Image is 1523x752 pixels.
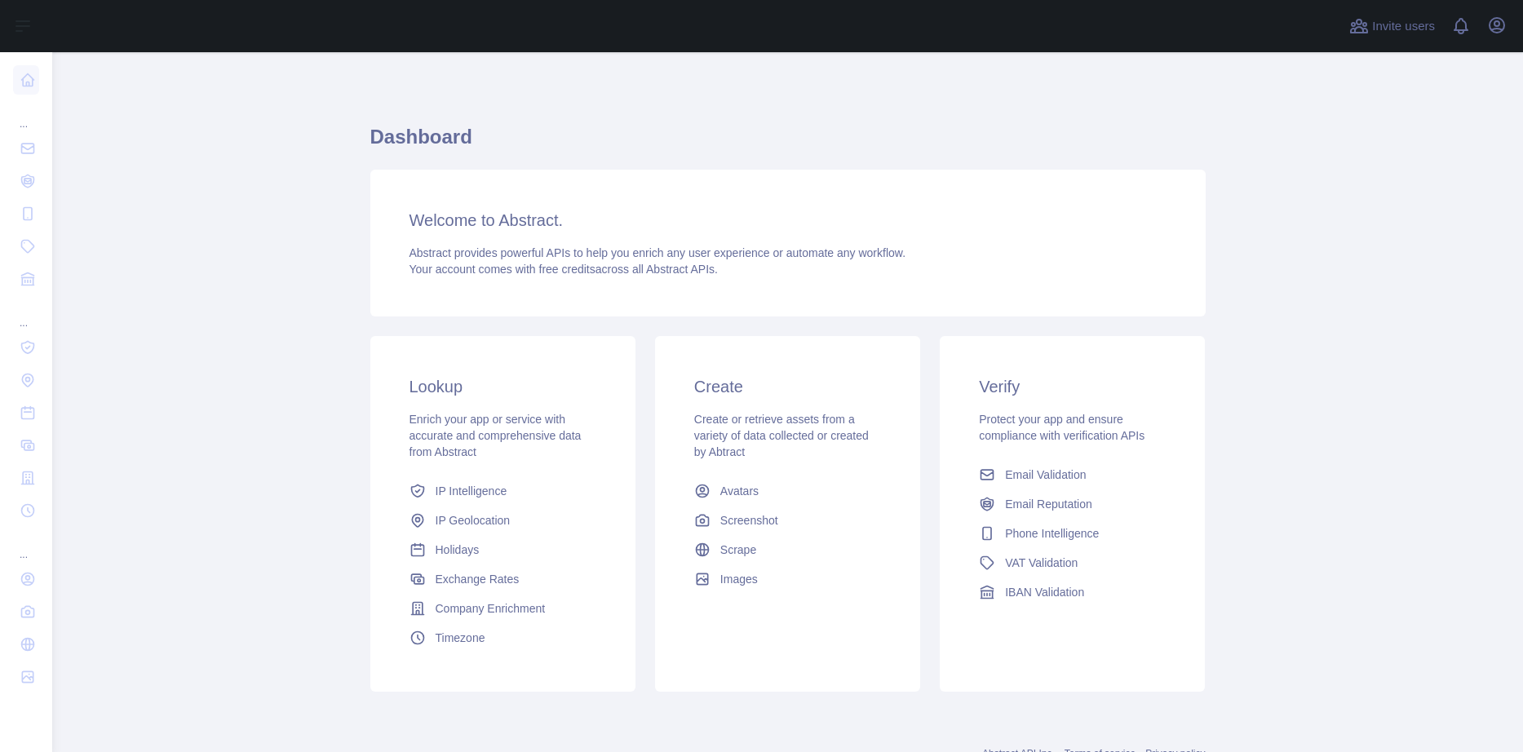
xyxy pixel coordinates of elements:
a: Timezone [403,623,603,652]
a: Exchange Rates [403,564,603,594]
span: Your account comes with across all Abstract APIs. [410,263,718,276]
span: Screenshot [720,512,778,529]
h3: Lookup [410,375,596,398]
a: Email Reputation [972,489,1172,519]
button: Invite users [1346,13,1438,39]
span: VAT Validation [1005,555,1078,571]
span: Holidays [436,542,480,558]
span: Abstract provides powerful APIs to help you enrich any user experience or automate any workflow. [410,246,906,259]
span: IP Geolocation [436,512,511,529]
a: Screenshot [688,506,888,535]
span: Timezone [436,630,485,646]
span: free credits [539,263,595,276]
h1: Dashboard [370,124,1206,163]
div: ... [13,297,39,330]
span: Create or retrieve assets from a variety of data collected or created by Abtract [694,413,869,458]
span: Email Validation [1005,467,1086,483]
h3: Verify [979,375,1166,398]
span: Protect your app and ensure compliance with verification APIs [979,413,1144,442]
a: VAT Validation [972,548,1172,577]
span: Images [720,571,758,587]
a: IBAN Validation [972,577,1172,607]
div: ... [13,98,39,130]
a: Phone Intelligence [972,519,1172,548]
a: IP Intelligence [403,476,603,506]
a: Email Validation [972,460,1172,489]
h3: Welcome to Abstract. [410,209,1167,232]
span: Email Reputation [1005,496,1092,512]
span: Exchange Rates [436,571,520,587]
span: Avatars [720,483,759,499]
div: ... [13,529,39,561]
a: Images [688,564,888,594]
a: Company Enrichment [403,594,603,623]
span: IP Intelligence [436,483,507,499]
h3: Create [694,375,881,398]
a: IP Geolocation [403,506,603,535]
span: Scrape [720,542,756,558]
span: Phone Intelligence [1005,525,1099,542]
span: Enrich your app or service with accurate and comprehensive data from Abstract [410,413,582,458]
a: Avatars [688,476,888,506]
span: Company Enrichment [436,600,546,617]
a: Scrape [688,535,888,564]
span: Invite users [1372,17,1435,36]
span: IBAN Validation [1005,584,1084,600]
a: Holidays [403,535,603,564]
